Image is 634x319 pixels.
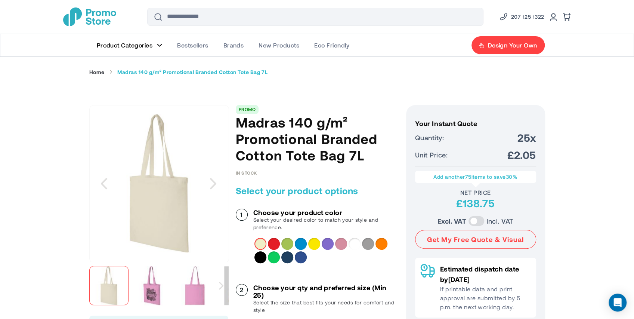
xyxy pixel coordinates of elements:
p: Estimated dispatch date by [440,264,531,285]
a: Home [89,69,105,76]
h3: Choose your product color [253,209,399,216]
h2: Select your product options [236,185,399,197]
span: Product Categories [97,42,153,49]
p: If printable data and print approval are submitted by 5 p.m. the next working day. [440,285,531,312]
strong: Madras 140 g/m² Promotional Branded Cotton Tote Bag 7L [117,69,267,76]
label: Excl. VAT [437,216,466,226]
div: Navy [281,251,293,263]
h3: Choose your qty and preferred size (Min 25) [253,284,399,299]
span: Brands [223,42,244,49]
a: store logo [63,7,116,26]
div: Red [268,238,280,250]
h1: Madras 140 g/m² Promotional Branded Cotton Tote Bag 7L [236,114,399,163]
img: Madras 140 g/m² Promotional Branded Cotton Tote Bag 7L [89,266,129,305]
span: Eco Friendly [314,42,349,49]
a: Phone [499,12,544,21]
div: Madras 140 g/m² Promotional Branded Cotton Tote Bag 7L [175,262,218,309]
img: Madras 140 g/m² Promotional Branded Cotton Tote Bag 7L [90,114,229,253]
div: Grey [362,238,374,250]
div: Natural [254,238,266,250]
div: Royal blue [295,251,307,263]
span: Unit Price: [415,150,448,160]
div: Madras 140 g/m² Promotional Branded Cotton Tote Bag 7L [89,262,132,309]
span: 207 125 1322 [511,12,544,21]
span: Quantity: [415,132,444,143]
span: £2.05 [507,148,536,162]
img: Madras 140 g/m² Promotional Branded Cotton Tote Bag 7L [132,266,171,305]
img: Delivery [420,264,435,278]
div: Yellow [308,238,320,250]
div: Next [198,105,228,262]
div: Bright green [268,251,280,263]
button: Get My Free Quote & Visual [415,230,536,249]
span: Bestsellers [177,42,208,49]
div: Availability [236,170,257,175]
p: Select your desired color to match your style and preference. [253,216,399,231]
p: Add another items to save [419,173,532,181]
div: Previous [89,105,119,262]
div: Lavender [322,238,334,250]
span: 30% [506,174,517,180]
div: £138.75 [415,196,536,210]
div: Madras 140 g/m² Promotional Branded Cotton Tote Bag 7L [132,262,175,309]
div: Net Price [415,189,536,196]
div: Open Intercom Messenger [609,294,627,312]
a: PROMO [239,107,256,112]
span: 25x [517,131,536,144]
div: White [349,238,361,250]
p: Select the size that best fits your needs for comfort and style [253,299,399,314]
label: Incl. VAT [486,216,513,226]
div: Next [214,262,228,309]
div: Lime [281,238,293,250]
div: Pink [335,238,347,250]
span: [DATE] [448,275,470,283]
div: Orange [375,238,387,250]
span: In stock [236,170,257,175]
img: Madras 140 g/m² Promotional Branded Cotton Tote Bag 7L [175,266,214,305]
span: New Products [259,42,299,49]
div: Process blue [295,238,307,250]
h3: Your Instant Quote [415,120,536,127]
span: Design Your Own [488,42,537,49]
span: 75 [465,174,471,180]
div: Black [254,251,266,263]
img: Promotional Merchandise [63,7,116,26]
